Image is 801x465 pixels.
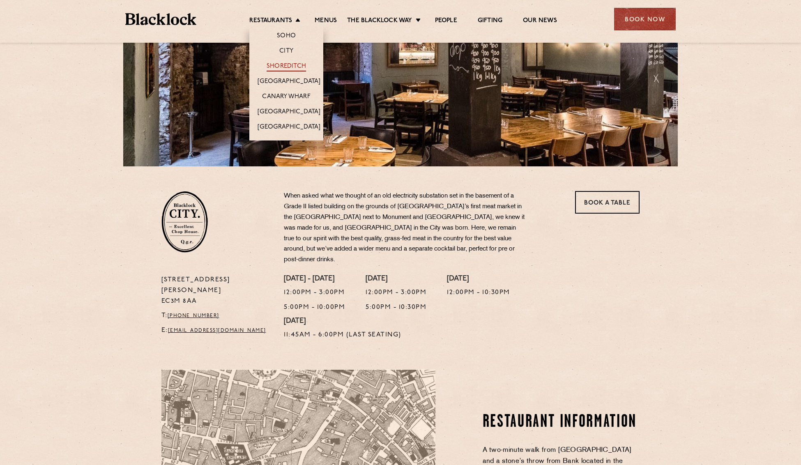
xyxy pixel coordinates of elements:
p: 5:00pm - 10:00pm [284,302,345,313]
a: [GEOGRAPHIC_DATA] [258,123,320,132]
a: Menus [315,17,337,26]
p: 12:00pm - 10:30pm [447,288,510,298]
h4: [DATE] [284,317,401,326]
a: Canary Wharf [262,93,310,102]
p: 5:00pm - 10:30pm [366,302,426,313]
p: When asked what we thought of an old electricity substation set in the basement of a Grade II lis... [284,191,526,265]
h2: Restaurant Information [483,412,640,433]
img: City-stamp-default.svg [161,191,208,253]
a: Shoreditch [267,62,306,71]
a: [PHONE_NUMBER] [168,313,219,318]
a: City [279,47,293,56]
div: Book Now [614,8,676,30]
p: 11:45am - 6:00pm (Last Seating) [284,330,401,341]
a: Book a Table [575,191,640,214]
p: E: [161,325,272,336]
h4: [DATE] [447,275,510,284]
a: [GEOGRAPHIC_DATA] [258,78,320,87]
a: [EMAIL_ADDRESS][DOMAIN_NAME] [168,328,266,333]
img: BL_Textured_Logo-footer-cropped.svg [125,13,196,25]
p: [STREET_ADDRESS][PERSON_NAME] EC3M 8AA [161,275,272,307]
a: [GEOGRAPHIC_DATA] [258,108,320,117]
h4: [DATE] - [DATE] [284,275,345,284]
a: Restaurants [249,17,292,26]
h4: [DATE] [366,275,426,284]
a: Soho [277,32,296,41]
p: 12:00pm - 3:00pm [284,288,345,298]
a: Gifting [478,17,502,26]
a: People [435,17,457,26]
p: 12:00pm - 3:00pm [366,288,426,298]
p: T: [161,311,272,321]
a: The Blacklock Way [347,17,412,26]
a: Our News [523,17,557,26]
